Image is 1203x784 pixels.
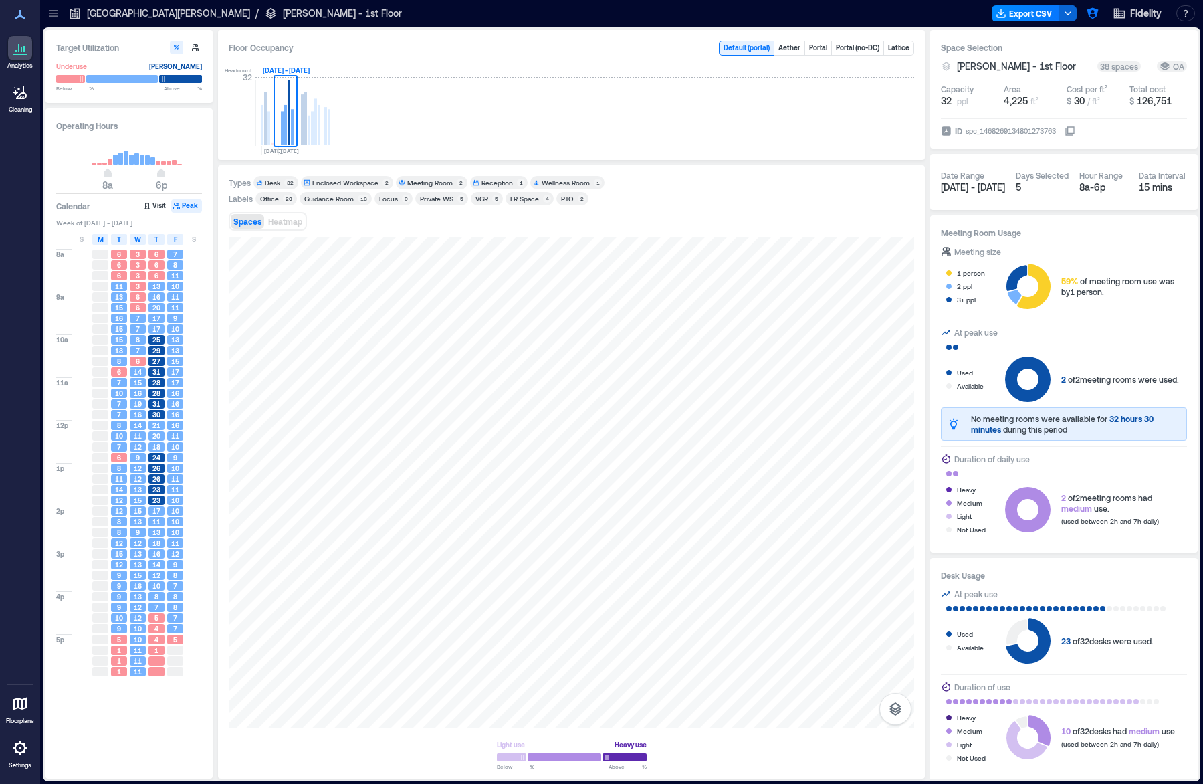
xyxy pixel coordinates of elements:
span: 12 [115,496,123,505]
span: 8a [56,250,64,259]
span: 17 [171,378,179,387]
span: medium [1061,504,1092,513]
div: of meeting room use was by 1 person . [1061,276,1187,297]
div: 9 [402,195,410,203]
a: Settings [4,732,36,773]
span: 9 [173,314,177,323]
span: 16 [171,399,179,409]
span: 11 [115,282,123,291]
div: Hour Range [1079,170,1123,181]
div: Labels [229,193,253,204]
span: 6 [154,250,158,259]
span: 2p [56,506,64,516]
span: 16 [134,581,142,591]
span: 12 [134,474,142,484]
span: 8 [117,464,121,473]
span: 6 [117,453,121,462]
span: 14 [134,367,142,377]
span: F [174,234,177,245]
div: Used [957,627,973,641]
span: 19 [134,399,142,409]
div: 4 [543,195,551,203]
span: 13 [134,592,142,601]
span: 12 [134,603,142,612]
div: Available [957,641,984,654]
span: 11 [134,667,142,676]
button: Portal [805,41,831,55]
a: Floorplans [2,688,38,729]
span: 13 [134,517,142,526]
span: 23 [152,485,160,494]
span: 9 [117,624,121,633]
span: T [154,234,158,245]
span: 11 [171,271,179,280]
span: 8 [117,421,121,430]
span: 15 [115,335,123,345]
span: 12p [56,421,68,430]
div: Heavy [957,711,976,724]
span: 32 [941,94,952,108]
span: 23 [152,496,160,505]
div: of 2 meeting rooms were used. [1061,374,1179,385]
span: 27 [152,357,160,366]
div: Heavy [957,483,976,496]
span: 17 [152,506,160,516]
span: 8 [117,517,121,526]
span: 15 [115,549,123,559]
div: Meeting Room [407,178,453,187]
span: S [192,234,196,245]
div: Wellness Room [542,178,590,187]
h3: Space Selection [941,41,1187,54]
span: 8 [173,592,177,601]
p: Cleaning [9,106,32,114]
button: $ 30 / ft² [1067,94,1124,108]
div: Private WS [420,194,453,203]
button: Heatmap [265,214,305,229]
span: 13 [134,560,142,569]
span: 28 [152,389,160,398]
p: Analytics [7,62,33,70]
span: 16 [171,410,179,419]
span: 9 [136,453,140,462]
span: 18 [152,538,160,548]
div: [PERSON_NAME] [149,60,202,73]
span: 13 [134,549,142,559]
span: 1 [117,646,121,655]
span: 11 [152,517,160,526]
span: 1 [117,656,121,666]
span: 3 [136,260,140,270]
span: (used between 2h and 7h daily) [1061,517,1159,525]
span: 10 [1061,726,1071,736]
div: 15 mins [1139,181,1188,194]
span: 12 [134,613,142,623]
span: 6 [136,303,140,312]
span: 126,751 [1137,95,1172,106]
button: Lattice [884,41,913,55]
div: Data Interval [1139,170,1186,181]
span: 3 [136,271,140,280]
button: Export CSV [992,5,1060,21]
span: 9 [173,453,177,462]
div: Not Used [957,523,986,536]
span: 12 [115,538,123,548]
span: 10 [134,635,142,644]
span: M [98,234,104,245]
span: 10 [171,282,179,291]
span: 10 [171,324,179,334]
span: 10 [171,464,179,473]
span: 1p [56,464,64,473]
div: Medium [957,724,982,738]
span: Week of [DATE] - [DATE] [56,218,202,227]
span: 11 [171,474,179,484]
div: 20 [283,195,294,203]
p: Floorplans [6,717,34,725]
span: 59% [1061,276,1078,286]
span: 6 [117,367,121,377]
span: [PERSON_NAME] - 1st Floor [957,60,1076,73]
span: 13 [115,292,123,302]
div: OA [1160,61,1184,72]
span: 9 [117,603,121,612]
span: 14 [115,485,123,494]
span: 21 [152,421,160,430]
span: Above % [164,84,202,92]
